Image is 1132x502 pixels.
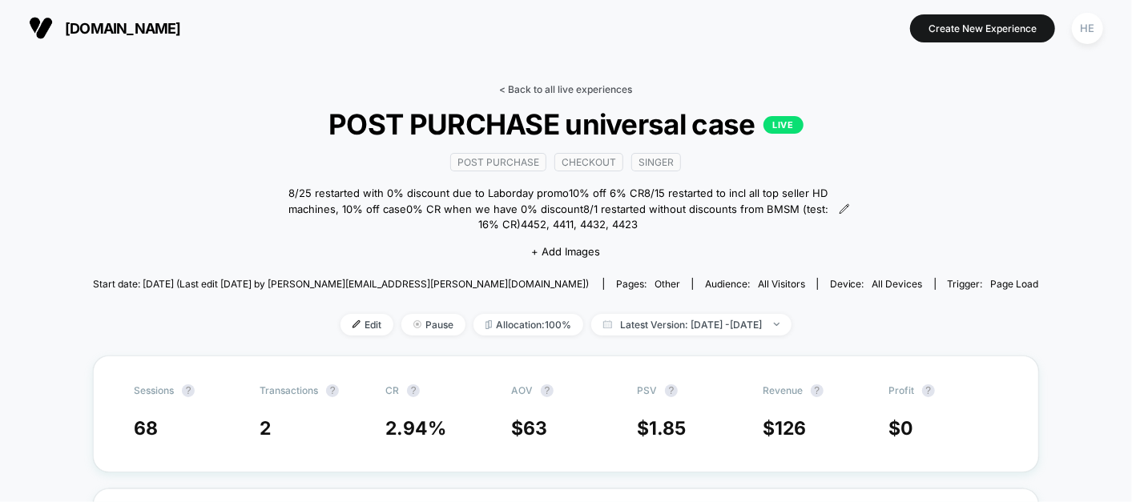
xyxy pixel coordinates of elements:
button: ? [811,384,824,397]
button: ? [182,384,195,397]
span: Latest Version: [DATE] - [DATE] [591,314,792,335]
span: Allocation: 100% [473,314,583,335]
img: end [413,320,421,328]
button: HE [1067,12,1108,45]
span: $ [511,417,547,440]
span: POST PURCHASE universal case [140,107,991,141]
span: [DOMAIN_NAME] [65,20,181,37]
span: Sessions [134,384,174,396]
button: Create New Experience [910,14,1055,42]
span: AOV [511,384,533,396]
button: [DOMAIN_NAME] [24,15,186,41]
button: ? [922,384,935,397]
button: ? [665,384,678,397]
a: < Back to all live experiences [500,83,633,95]
img: rebalance [485,320,492,329]
p: LIVE [763,116,804,134]
span: 68 [134,417,158,440]
img: edit [352,320,361,328]
span: Post Purchase [450,153,546,171]
button: ? [541,384,554,397]
span: Edit [340,314,393,335]
img: calendar [603,320,612,328]
span: other [655,278,680,290]
span: $ [637,417,686,440]
span: 2.94 % [385,417,446,440]
span: PSV [637,384,657,396]
span: Start date: [DATE] (Last edit [DATE] by [PERSON_NAME][EMAIL_ADDRESS][PERSON_NAME][DOMAIN_NAME]) [93,278,589,290]
span: 2 [260,417,271,440]
span: all devices [872,278,923,290]
span: Profit [888,384,914,396]
span: Pause [401,314,465,335]
span: $ [763,417,806,440]
button: ? [407,384,420,397]
span: $ [888,417,913,440]
span: 126 [775,417,806,440]
img: Visually logo [29,16,53,40]
span: 8/25 restarted with 0% discount due to Laborday promo10% off 6% CR8/15 restarted to incl all top ... [282,186,834,233]
button: ? [326,384,339,397]
div: Pages: [616,278,680,290]
div: HE [1072,13,1103,44]
span: Transactions [260,384,318,396]
span: checkout [554,153,623,171]
span: Singer [631,153,681,171]
span: 0 [900,417,913,440]
span: Page Load [991,278,1039,290]
span: All Visitors [758,278,805,290]
span: 1.85 [649,417,686,440]
span: + Add Images [531,245,600,258]
span: Device: [817,278,935,290]
span: Revenue [763,384,803,396]
img: end [774,323,780,326]
span: 63 [523,417,547,440]
span: CR [385,384,399,396]
div: Trigger: [948,278,1039,290]
div: Audience: [705,278,805,290]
